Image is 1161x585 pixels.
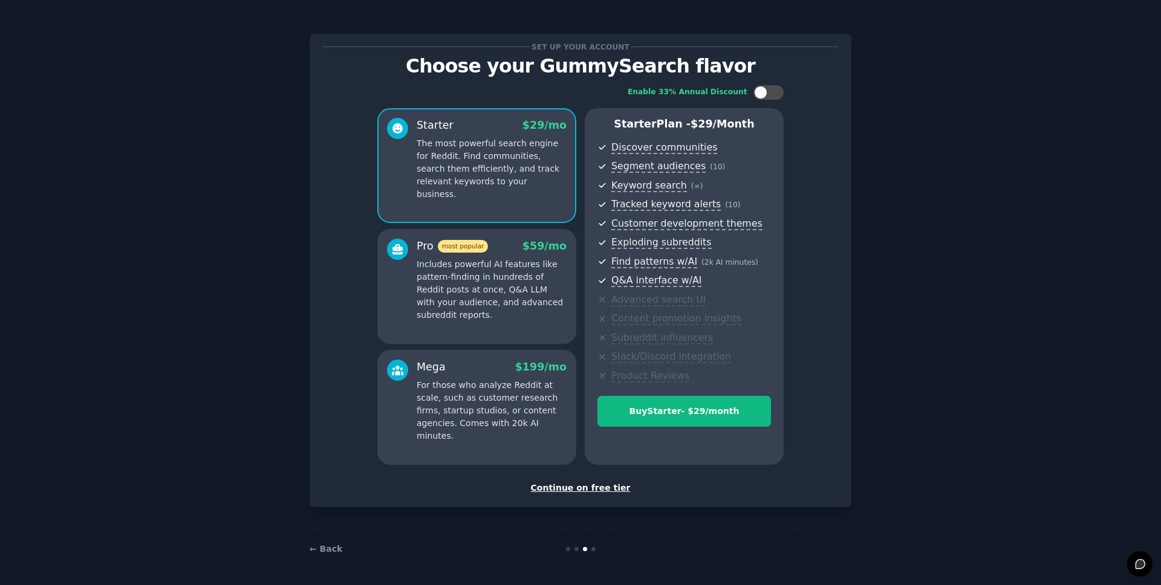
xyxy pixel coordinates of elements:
span: Discover communities [611,141,717,154]
span: Exploding subreddits [611,236,711,249]
span: Product Reviews [611,370,689,383]
div: Starter [417,118,454,133]
p: Includes powerful AI features like pattern-finding in hundreds of Reddit posts at once, Q&A LLM w... [417,258,567,322]
div: Continue on free tier [322,482,839,494]
span: Keyword search [611,179,687,192]
div: Pro [417,239,488,254]
p: For those who analyze Reddit at scale, such as customer research firms, startup studios, or conte... [417,379,567,442]
div: Mega [417,360,446,375]
span: ( ∞ ) [691,182,703,190]
span: $ 29 /mo [522,119,567,131]
span: Customer development themes [611,218,763,230]
span: most popular [438,240,489,253]
span: $ 29 /month [691,118,755,130]
a: ← Back [310,544,342,554]
span: Content promotion insights [611,312,741,325]
p: Choose your GummySearch flavor [322,56,839,77]
span: Advanced search UI [611,294,706,306]
button: BuyStarter- $29/month [597,396,771,427]
span: Set up your account [530,40,632,53]
span: Tracked keyword alerts [611,198,721,211]
div: Buy Starter - $ 29 /month [598,405,770,418]
span: Find patterns w/AI [611,256,697,268]
span: ( 10 ) [710,163,725,171]
p: The most powerful search engine for Reddit. Find communities, search them efficiently, and track ... [417,137,567,201]
span: Q&A interface w/AI [611,274,701,287]
span: ( 10 ) [725,201,740,209]
span: Slack/Discord integration [611,351,731,363]
span: ( 2k AI minutes ) [701,258,758,267]
p: Starter Plan - [597,117,771,132]
span: $ 59 /mo [522,240,567,252]
span: Segment audiences [611,160,706,173]
span: Subreddit influencers [611,332,713,344]
span: $ 199 /mo [515,361,567,373]
div: Enable 33% Annual Discount [628,87,747,98]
